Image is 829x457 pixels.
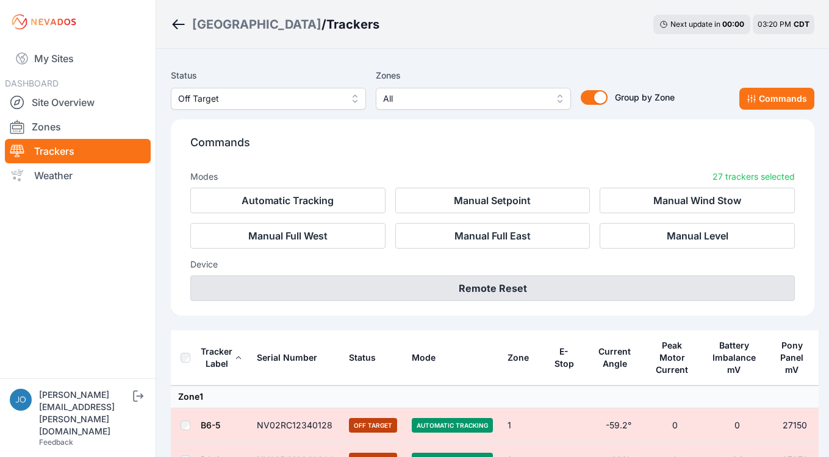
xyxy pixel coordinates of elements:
[171,88,366,110] button: Off Target
[190,188,386,213] button: Automatic Tracking
[590,408,647,443] td: -59.2°
[321,16,326,33] span: /
[5,115,151,139] a: Zones
[190,275,795,301] button: Remote Reset
[711,331,764,384] button: Battery Imbalance mV
[201,337,242,378] button: Tracker Label
[712,171,795,183] p: 27 trackers selected
[553,337,583,378] button: E-Stop
[758,19,791,29] span: 03:20 PM
[349,352,376,364] div: Status
[600,223,795,249] button: Manual Level
[39,438,73,447] a: Feedback
[412,343,445,372] button: Mode
[654,331,696,384] button: Peak Motor Current
[257,352,317,364] div: Serial Number
[412,352,436,364] div: Mode
[739,88,814,110] button: Commands
[654,339,691,376] div: Peak Motor Current
[711,339,758,376] div: Battery Imbalance mV
[349,418,397,433] span: Off Target
[670,19,720,29] span: Next update in
[383,91,547,106] span: All
[395,188,590,213] button: Manual Setpoint
[192,16,321,33] a: [GEOGRAPHIC_DATA]
[201,420,220,430] a: B6-5
[10,389,32,411] img: joe.mikula@nevados.solar
[647,408,703,443] td: 0
[190,258,795,271] h3: Device
[5,44,151,73] a: My Sites
[395,223,590,249] button: Manual Full East
[190,171,218,183] h3: Modes
[597,345,633,370] div: Current Angle
[508,343,539,372] button: Zone
[257,343,327,372] button: Serial Number
[190,134,795,161] p: Commands
[171,9,379,40] nav: Breadcrumb
[5,78,59,88] span: DASHBOARD
[597,337,639,378] button: Current Angle
[171,68,366,83] label: Status
[778,339,806,376] div: Pony Panel mV
[190,223,386,249] button: Manual Full West
[553,345,575,370] div: E-Stop
[249,408,342,443] td: NV02RC12340128
[794,19,809,29] span: CDT
[771,408,819,443] td: 27150
[5,163,151,188] a: Weather
[778,331,811,384] button: Pony Panel mV
[600,188,795,213] button: Manual Wind Stow
[5,139,151,163] a: Trackers
[722,19,744,29] div: 00 : 00
[376,68,571,83] label: Zones
[500,408,546,443] td: 1
[615,92,675,102] span: Group by Zone
[178,91,342,106] span: Off Target
[349,343,386,372] button: Status
[412,418,493,433] span: Automatic Tracking
[10,12,78,32] img: Nevados
[508,352,529,364] div: Zone
[39,389,131,438] div: [PERSON_NAME][EMAIL_ADDRESS][PERSON_NAME][DOMAIN_NAME]
[5,90,151,115] a: Site Overview
[326,16,379,33] h3: Trackers
[376,88,571,110] button: All
[171,386,819,408] td: Zone 1
[201,345,232,370] div: Tracker Label
[703,408,771,443] td: 0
